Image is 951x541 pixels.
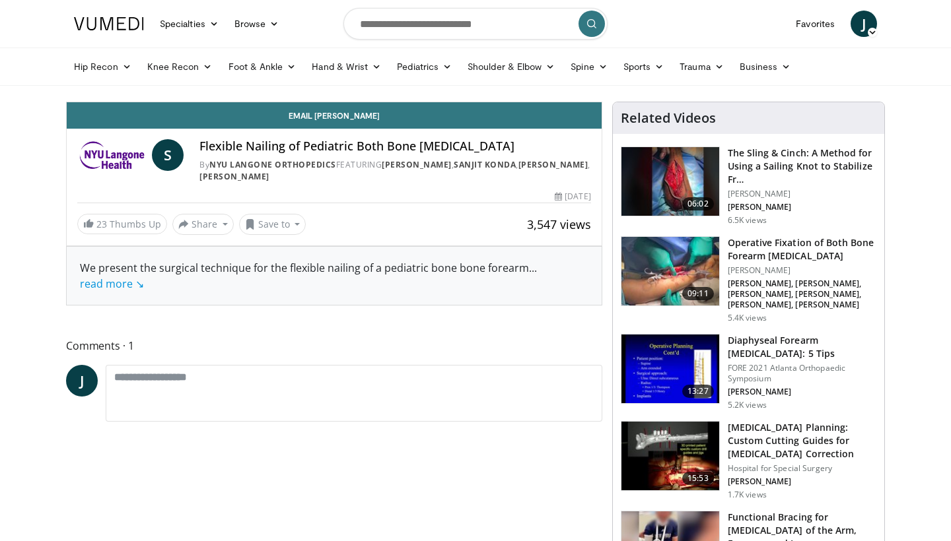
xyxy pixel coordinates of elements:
[728,387,876,397] p: [PERSON_NAME]
[80,276,144,291] a: read more ↘
[732,53,799,80] a: Business
[343,8,608,40] input: Search topics, interventions
[80,260,588,292] div: We present the surgical technique for the flexible nailing of a pediatric bone bone forearm
[67,102,602,129] a: Email [PERSON_NAME]
[682,197,714,210] span: 06:02
[199,139,590,154] h4: Flexible Nailing of Pediatric Both Bone [MEDICAL_DATA]
[199,171,269,182] a: [PERSON_NAME]
[454,159,516,170] a: Sanjit Konda
[621,110,716,126] h4: Related Videos
[728,265,876,276] p: [PERSON_NAME]
[728,476,876,487] p: [PERSON_NAME]
[152,11,227,37] a: Specialties
[389,53,460,80] a: Pediatrics
[621,421,876,500] a: 15:53 [MEDICAL_DATA] Planning: Custom Cutting Guides for [MEDICAL_DATA] Correction Hospital for S...
[382,159,452,170] a: [PERSON_NAME]
[682,287,714,300] span: 09:11
[621,334,719,403] img: 181f810e-e302-4326-8cf4-6288db1a84a7.150x105_q85_crop-smart_upscale.jpg
[527,216,591,232] span: 3,547 views
[621,146,876,226] a: 06:02 The Sling & Cinch: A Method for Using a Sailing Knot to Stabilize Fr… [PERSON_NAME] [PERSON...
[621,237,719,305] img: 7d404c1d-e45c-4eef-a528-7844dcf56ac7.150x105_q85_crop-smart_upscale.jpg
[851,11,877,37] a: J
[460,53,563,80] a: Shoulder & Elbow
[621,236,876,323] a: 09:11 Operative Fixation of Both Bone Forearm [MEDICAL_DATA] [PERSON_NAME] [PERSON_NAME], [PERSON...
[518,159,588,170] a: [PERSON_NAME]
[172,214,234,235] button: Share
[152,139,184,171] a: S
[728,421,876,461] h3: [MEDICAL_DATA] Planning: Custom Cutting Guides for [MEDICAL_DATA] Correction
[621,147,719,216] img: 7469cecb-783c-4225-a461-0115b718ad32.150x105_q85_crop-smart_upscale.jpg
[788,11,843,37] a: Favorites
[621,422,719,490] img: ef1ff9dc-8cab-41d4-8071-6836865bb527.150x105_q85_crop-smart_upscale.jpg
[77,214,167,234] a: 23 Thumbs Up
[728,202,876,212] p: [PERSON_NAME]
[672,53,732,80] a: Trauma
[682,472,714,485] span: 15:53
[728,189,876,199] p: [PERSON_NAME]
[227,11,287,37] a: Browse
[80,261,537,291] span: ...
[728,146,876,186] h3: The Sling & Cinch: A Method for Using a Sailing Knot to Stabilize Fr…
[616,53,672,80] a: Sports
[139,53,221,80] a: Knee Recon
[555,191,590,203] div: [DATE]
[728,236,876,263] h3: Operative Fixation of Both Bone Forearm [MEDICAL_DATA]
[682,385,714,398] span: 13:27
[728,278,876,310] p: [PERSON_NAME], [PERSON_NAME], [PERSON_NAME], [PERSON_NAME], [PERSON_NAME], [PERSON_NAME]
[96,218,107,230] span: 23
[728,215,767,226] p: 6.5K views
[74,17,144,30] img: VuMedi Logo
[66,337,602,354] span: Comments 1
[66,365,98,397] a: J
[209,159,336,170] a: NYU Langone Orthopedics
[621,334,876,410] a: 13:27 Diaphyseal Forearm [MEDICAL_DATA]: 5 Tips FORE 2021 Atlanta Orthopaedic Symposium [PERSON_N...
[728,313,767,323] p: 5.4K views
[728,334,876,360] h3: Diaphyseal Forearm [MEDICAL_DATA]: 5 Tips
[66,53,139,80] a: Hip Recon
[728,363,876,384] p: FORE 2021 Atlanta Orthopaedic Symposium
[221,53,304,80] a: Foot & Ankle
[728,400,767,410] p: 5.2K views
[77,139,147,171] img: NYU Langone Orthopedics
[728,463,876,474] p: Hospital for Special Surgery
[239,214,306,235] button: Save to
[304,53,389,80] a: Hand & Wrist
[728,490,767,500] p: 1.7K views
[563,53,615,80] a: Spine
[199,159,590,183] div: By FEATURING , , ,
